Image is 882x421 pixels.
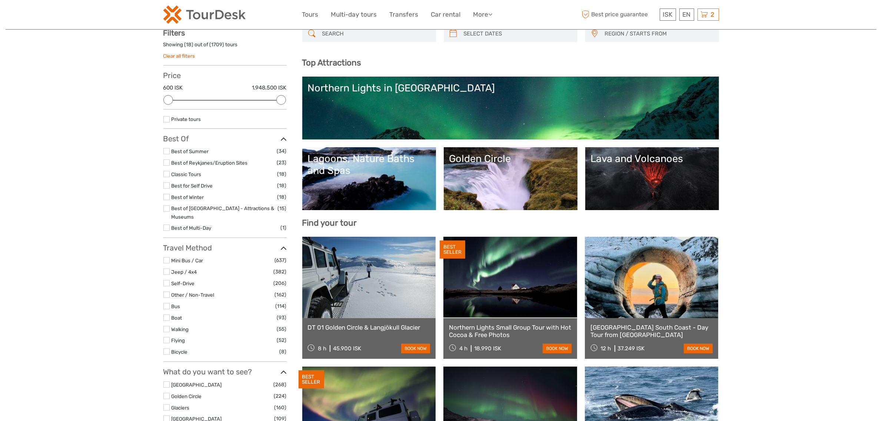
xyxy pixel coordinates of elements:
[186,41,192,48] label: 18
[172,405,190,411] a: Glaciers
[591,153,713,205] a: Lava and Volcanoes
[331,9,377,20] a: Multi-day tours
[252,84,287,92] label: 1.948.500 ISK
[308,153,430,177] div: Lagoons, Nature Baths and Spas
[449,324,572,339] a: Northern Lights Small Group Tour with Hot Cocoa & Free Photos
[461,27,574,40] input: SELECT DATES
[299,370,324,389] div: BEST SELLER
[172,205,274,220] a: Best of [GEOGRAPHIC_DATA] - Attractions & Museums
[473,9,493,20] a: More
[440,240,465,259] div: BEST SELLER
[172,292,214,298] a: Other / Non-Travel
[543,344,572,353] a: book now
[172,382,222,388] a: [GEOGRAPHIC_DATA]
[474,345,501,352] div: 18.990 ISK
[172,171,202,177] a: Classic Tours
[172,116,201,122] a: Private tours
[276,302,287,310] span: (114)
[277,147,287,155] span: (34)
[401,344,430,353] a: book now
[618,345,645,352] div: 37.249 ISK
[280,347,287,356] span: (8)
[308,82,713,134] a: Northern Lights in [GEOGRAPHIC_DATA]
[602,28,715,40] button: REGION / STARTS FROM
[308,153,430,205] a: Lagoons, Nature Baths and Spas
[684,344,713,353] a: book now
[172,280,195,286] a: Self-Drive
[277,336,287,344] span: (52)
[163,243,287,252] h3: Travel Method
[591,153,713,165] div: Lava and Volcanoes
[163,134,287,143] h3: Best Of
[163,84,183,92] label: 600 ISK
[172,183,213,189] a: Best for Self Drive
[277,170,287,178] span: (18)
[275,290,287,299] span: (162)
[172,315,182,321] a: Boat
[277,181,287,190] span: (18)
[277,325,287,333] span: (55)
[459,345,467,352] span: 4 h
[281,223,287,232] span: (1)
[172,326,189,332] a: Walking
[85,11,94,20] button: Open LiveChat chat widget
[302,218,357,228] b: Find your tour
[277,313,287,322] span: (93)
[212,41,223,48] label: 1709
[278,204,287,213] span: (15)
[710,11,716,18] span: 2
[274,380,287,389] span: (268)
[275,256,287,265] span: (637)
[302,9,319,20] a: Tours
[172,257,203,263] a: Mini Bus / Car
[590,324,713,339] a: [GEOGRAPHIC_DATA] South Coast - Day Tour from [GEOGRAPHIC_DATA]
[333,345,361,352] div: 45.900 ISK
[163,28,185,37] strong: Filters
[274,279,287,287] span: (206)
[163,53,195,59] a: Clear all filters
[172,269,197,275] a: Jeep / 4x4
[302,58,361,68] b: Top Attractions
[449,153,572,205] a: Golden Circle
[277,158,287,167] span: (23)
[172,225,212,231] a: Best of Multi-Day
[390,9,419,20] a: Transfers
[274,392,287,400] span: (224)
[308,82,713,94] div: Northern Lights in [GEOGRAPHIC_DATA]
[172,194,204,200] a: Best of Winter
[318,345,326,352] span: 8 h
[172,148,209,154] a: Best of Summer
[163,71,287,80] h3: Price
[163,6,246,24] img: 120-15d4194f-c635-41b9-a512-a3cb382bfb57_logo_small.png
[308,324,430,331] a: DT 01 Golden Circle & Langjökull Glacier
[172,393,202,399] a: Golden Circle
[319,27,432,40] input: SEARCH
[274,267,287,276] span: (382)
[172,337,185,343] a: Flying
[679,9,694,21] div: EN
[172,160,248,166] a: Best of Reykjanes/Eruption Sites
[163,41,287,53] div: Showing ( ) out of ( ) tours
[163,367,287,376] h3: What do you want to see?
[277,193,287,201] span: (18)
[431,9,461,20] a: Car rental
[601,345,611,352] span: 12 h
[663,11,673,18] span: ISK
[580,9,658,21] span: Best price guarantee
[10,13,84,19] p: We're away right now. Please check back later!
[274,403,287,412] span: (160)
[449,153,572,165] div: Golden Circle
[172,349,188,355] a: Bicycle
[172,303,180,309] a: Bus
